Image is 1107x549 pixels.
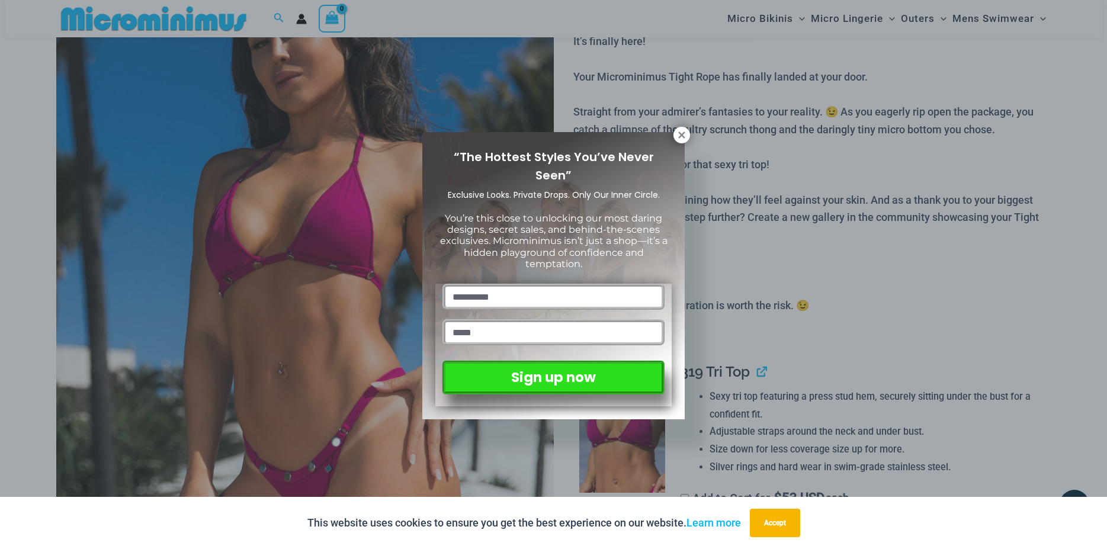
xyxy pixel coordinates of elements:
[454,149,654,184] span: “The Hottest Styles You’ve Never Seen”
[307,514,741,532] p: This website uses cookies to ensure you get the best experience on our website.
[686,516,741,529] a: Learn more
[448,189,660,201] span: Exclusive Looks. Private Drops. Only Our Inner Circle.
[750,509,800,537] button: Accept
[442,361,665,394] button: Sign up now
[440,213,668,269] span: You’re this close to unlocking our most daring designs, secret sales, and behind-the-scenes exclu...
[673,127,690,143] button: Close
